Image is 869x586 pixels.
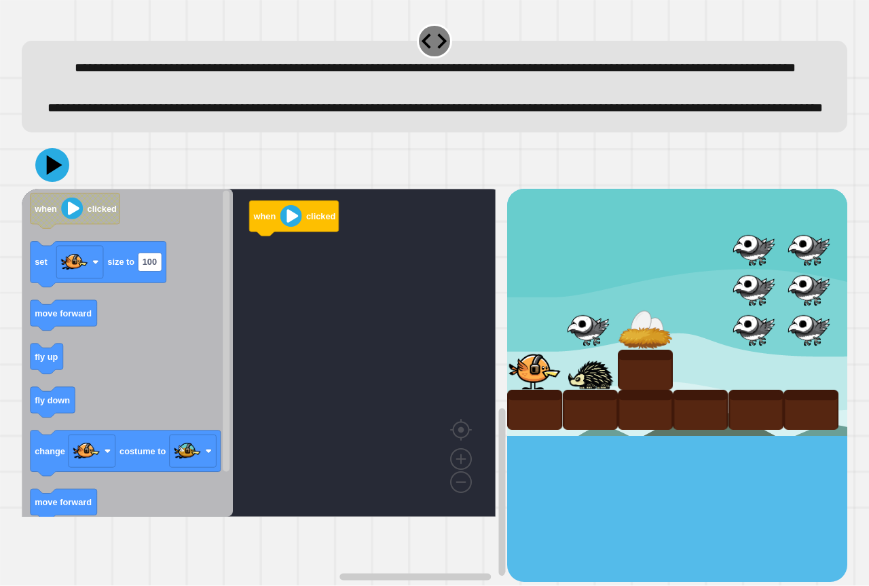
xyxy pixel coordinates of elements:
[107,257,134,268] text: size to
[119,446,166,456] text: costume to
[88,204,117,214] text: clicked
[34,204,57,214] text: when
[35,257,48,268] text: set
[35,497,92,507] text: move forward
[22,189,507,582] div: Blockly Workspace
[35,395,70,405] text: fly down
[35,446,65,456] text: change
[253,211,276,221] text: when
[35,308,92,318] text: move forward
[35,352,58,362] text: fly up
[306,211,335,221] text: clicked
[143,257,157,268] text: 100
